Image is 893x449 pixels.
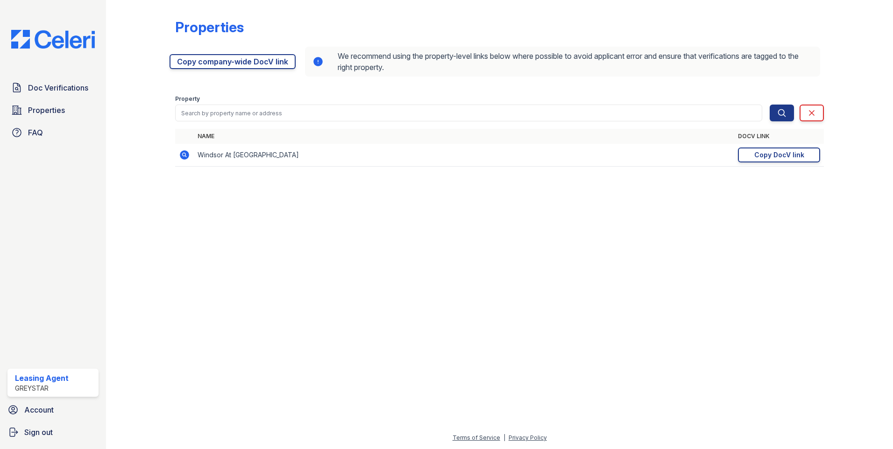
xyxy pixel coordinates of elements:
[24,404,54,415] span: Account
[503,434,505,441] div: |
[7,78,99,97] a: Doc Verifications
[24,427,53,438] span: Sign out
[754,150,804,160] div: Copy DocV link
[305,47,820,77] div: We recommend using the property-level links below where possible to avoid applicant error and ens...
[509,434,547,441] a: Privacy Policy
[4,30,102,49] img: CE_Logo_Blue-a8612792a0a2168367f1c8372b55b34899dd931a85d93a1a3d3e32e68fde9ad4.png
[4,400,102,419] a: Account
[28,105,65,116] span: Properties
[15,384,69,393] div: Greystar
[453,434,500,441] a: Terms of Service
[28,127,43,138] span: FAQ
[7,123,99,142] a: FAQ
[734,129,824,144] th: DocV Link
[738,147,820,162] a: Copy DocV link
[170,54,296,69] a: Copy company-wide DocV link
[194,129,734,144] th: Name
[15,372,69,384] div: Leasing Agent
[175,105,762,121] input: Search by property name or address
[7,101,99,119] a: Properties
[194,144,734,167] td: Windsor At [GEOGRAPHIC_DATA]
[175,95,200,103] label: Property
[175,19,244,35] div: Properties
[4,423,102,442] a: Sign out
[28,82,88,93] span: Doc Verifications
